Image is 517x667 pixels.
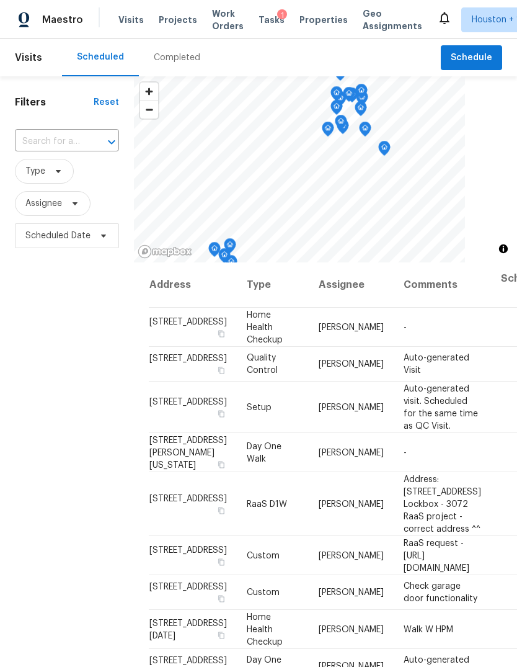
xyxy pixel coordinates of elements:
[159,14,197,26] span: Projects
[404,475,481,533] span: Address: [STREET_ADDRESS] Lockbox - 3072 RaaS project - correct address ^^
[247,499,287,508] span: RaaS D1W
[149,397,227,406] span: [STREET_ADDRESS]
[247,310,283,344] span: Home Health Checkup
[319,323,384,331] span: [PERSON_NAME]
[404,625,453,633] span: Walk W HPM
[218,248,231,267] div: Map marker
[134,76,465,262] canvas: Map
[216,459,227,470] button: Copy Address
[451,50,492,66] span: Schedule
[355,101,367,120] div: Map marker
[335,115,347,134] div: Map marker
[247,354,278,375] span: Quality Control
[378,141,391,160] div: Map marker
[149,262,237,308] th: Address
[319,499,384,508] span: [PERSON_NAME]
[237,262,309,308] th: Type
[299,14,348,26] span: Properties
[247,442,281,463] span: Day One Walk
[319,551,384,560] span: [PERSON_NAME]
[319,588,384,597] span: [PERSON_NAME]
[140,101,158,119] button: Zoom out
[15,44,42,71] span: Visits
[25,230,91,242] span: Scheduled Date
[277,9,287,22] div: 1
[216,629,227,640] button: Copy Address
[208,242,221,261] div: Map marker
[343,87,355,106] div: Map marker
[258,16,285,24] span: Tasks
[247,403,272,411] span: Setup
[149,583,227,591] span: [STREET_ADDRESS]
[138,244,192,259] a: Mapbox homepage
[322,122,334,141] div: Map marker
[247,588,280,597] span: Custom
[309,262,394,308] th: Assignee
[394,262,491,308] th: Comments
[149,656,227,665] span: [STREET_ADDRESS]
[42,14,83,26] span: Maestro
[216,593,227,604] button: Copy Address
[319,625,384,633] span: [PERSON_NAME]
[319,448,384,457] span: [PERSON_NAME]
[149,317,227,326] span: [STREET_ADDRESS]
[247,551,280,560] span: Custom
[363,7,422,32] span: Geo Assignments
[149,545,227,554] span: [STREET_ADDRESS]
[404,354,469,375] span: Auto-generated Visit
[94,96,119,109] div: Reset
[247,612,283,646] span: Home Health Checkup
[149,494,227,503] span: [STREET_ADDRESS]
[224,238,236,257] div: Map marker
[441,45,502,71] button: Schedule
[404,539,469,572] span: RaaS request - [URL][DOMAIN_NAME]
[216,556,227,567] button: Copy Address
[15,132,84,151] input: Search for an address...
[404,582,477,603] span: Check garage door functionality
[149,619,227,640] span: [STREET_ADDRESS][DATE]
[212,7,244,32] span: Work Orders
[77,51,124,63] div: Scheduled
[140,101,158,119] span: Zoom out
[149,436,227,469] span: [STREET_ADDRESS][PERSON_NAME][US_STATE]
[154,51,200,64] div: Completed
[216,408,227,419] button: Copy Address
[216,365,227,376] button: Copy Address
[319,360,384,369] span: [PERSON_NAME]
[103,133,120,151] button: Open
[404,448,407,457] span: -
[15,96,94,109] h1: Filters
[355,84,368,103] div: Map marker
[118,14,144,26] span: Visits
[149,354,227,363] span: [STREET_ADDRESS]
[496,241,511,256] button: Toggle attribution
[330,86,343,105] div: Map marker
[319,403,384,411] span: [PERSON_NAME]
[25,197,62,210] span: Assignee
[404,323,407,331] span: -
[216,504,227,516] button: Copy Address
[25,165,45,177] span: Type
[404,384,478,430] span: Auto-generated visit. Scheduled for the same time as QC Visit.
[140,83,158,101] button: Zoom in
[359,122,371,141] div: Map marker
[216,328,227,339] button: Copy Address
[500,242,507,256] span: Toggle attribution
[225,255,237,274] div: Map marker
[330,100,343,119] div: Map marker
